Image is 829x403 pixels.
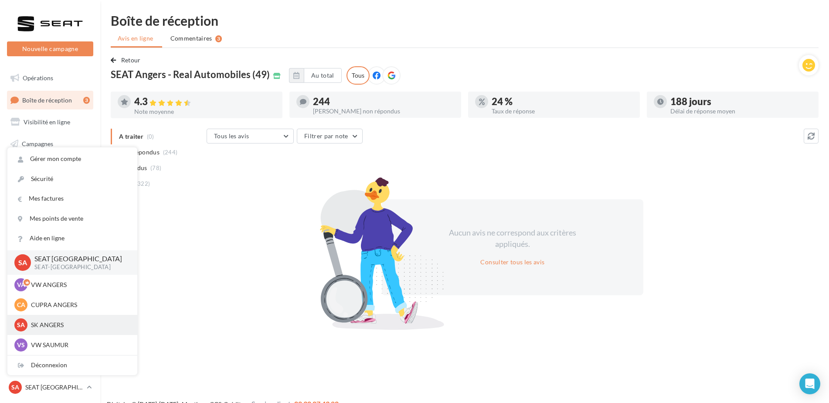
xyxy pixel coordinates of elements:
span: SEAT Angers - Real Automobiles (49) [111,70,270,79]
div: 24 % [492,97,633,106]
div: Open Intercom Messenger [799,373,820,394]
button: Au total [304,68,342,83]
span: SA [11,383,19,392]
a: Aide en ligne [7,229,137,248]
a: Visibilité en ligne [5,113,95,131]
a: Calendrier [5,200,95,218]
a: Opérations [5,69,95,87]
span: (78) [150,164,161,171]
a: Campagnes [5,135,95,153]
p: VW ANGERS [31,280,127,289]
a: Gérer mon compte [7,149,137,169]
div: Délai de réponse moyen [670,108,812,114]
span: VS [17,341,25,349]
p: CUPRA ANGERS [31,301,127,309]
a: Mes factures [7,189,137,208]
button: Au total [289,68,342,83]
a: PLV et print personnalisable [5,222,95,247]
span: Tous les avis [214,132,249,140]
div: Taux de réponse [492,108,633,114]
div: 4.3 [134,97,275,107]
div: Note moyenne [134,109,275,115]
a: Médiathèque [5,178,95,196]
a: Contacts [5,157,95,175]
button: Retour [111,55,144,65]
span: (244) [163,149,178,156]
div: 244 [313,97,454,106]
span: Boîte de réception [22,96,72,103]
p: SEAT-[GEOGRAPHIC_DATA] [34,263,123,271]
span: SA [18,257,27,267]
button: Nouvelle campagne [7,41,93,56]
div: Tous [347,66,370,85]
span: (322) [136,180,150,187]
span: VA [17,280,25,289]
a: SA SEAT [GEOGRAPHIC_DATA] [7,379,93,396]
p: SEAT [GEOGRAPHIC_DATA] [34,254,123,264]
div: 188 jours [670,97,812,106]
span: Campagnes [22,140,53,147]
button: Consulter tous les avis [477,257,548,267]
div: 3 [83,97,90,104]
span: Commentaires [170,34,212,43]
a: Sécurité [7,169,137,189]
div: Déconnexion [7,355,137,375]
p: SEAT [GEOGRAPHIC_DATA] [25,383,83,392]
div: 3 [215,35,222,42]
span: Opérations [23,74,53,82]
div: Aucun avis ne correspond aux critères appliqués. [438,227,588,249]
span: Non répondus [119,148,160,157]
a: Campagnes DataOnDemand [5,250,95,276]
p: VW SAUMUR [31,341,127,349]
div: [PERSON_NAME] non répondus [313,108,454,114]
p: SK ANGERS [31,321,127,329]
span: Visibilité en ligne [24,118,70,126]
button: Tous les avis [207,129,294,143]
span: CA [17,301,25,309]
div: Boîte de réception [111,14,819,27]
a: Mes points de vente [7,209,137,229]
button: Filtrer par note [297,129,363,143]
span: Retour [121,56,141,64]
a: Boîte de réception3 [5,91,95,109]
span: SA [17,321,25,329]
